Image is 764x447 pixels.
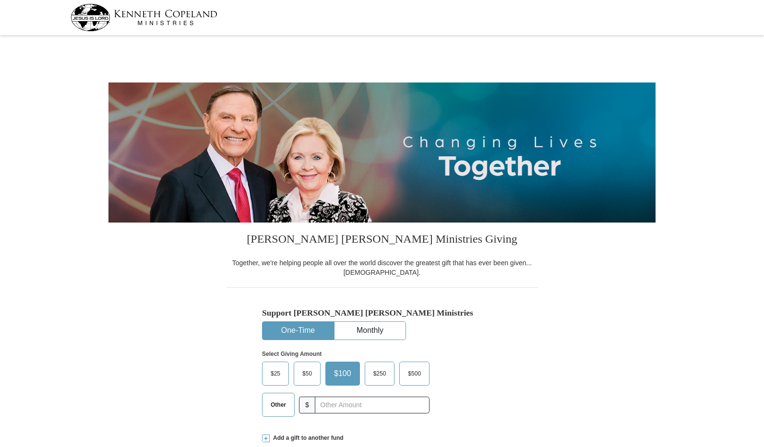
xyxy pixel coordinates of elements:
h3: [PERSON_NAME] [PERSON_NAME] Ministries Giving [226,223,538,258]
span: Add a gift to another fund [270,434,344,442]
span: $ [299,397,315,413]
div: Together, we're helping people all over the world discover the greatest gift that has ever been g... [226,258,538,277]
input: Other Amount [315,397,430,413]
img: kcm-header-logo.svg [71,4,217,31]
span: $100 [329,366,356,381]
button: Monthly [334,322,406,340]
span: $25 [266,366,285,381]
button: One-Time [263,322,334,340]
span: $50 [298,366,317,381]
span: Other [266,398,291,412]
span: $500 [403,366,426,381]
span: $250 [369,366,391,381]
h5: Support [PERSON_NAME] [PERSON_NAME] Ministries [262,308,502,318]
strong: Select Giving Amount [262,351,322,357]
